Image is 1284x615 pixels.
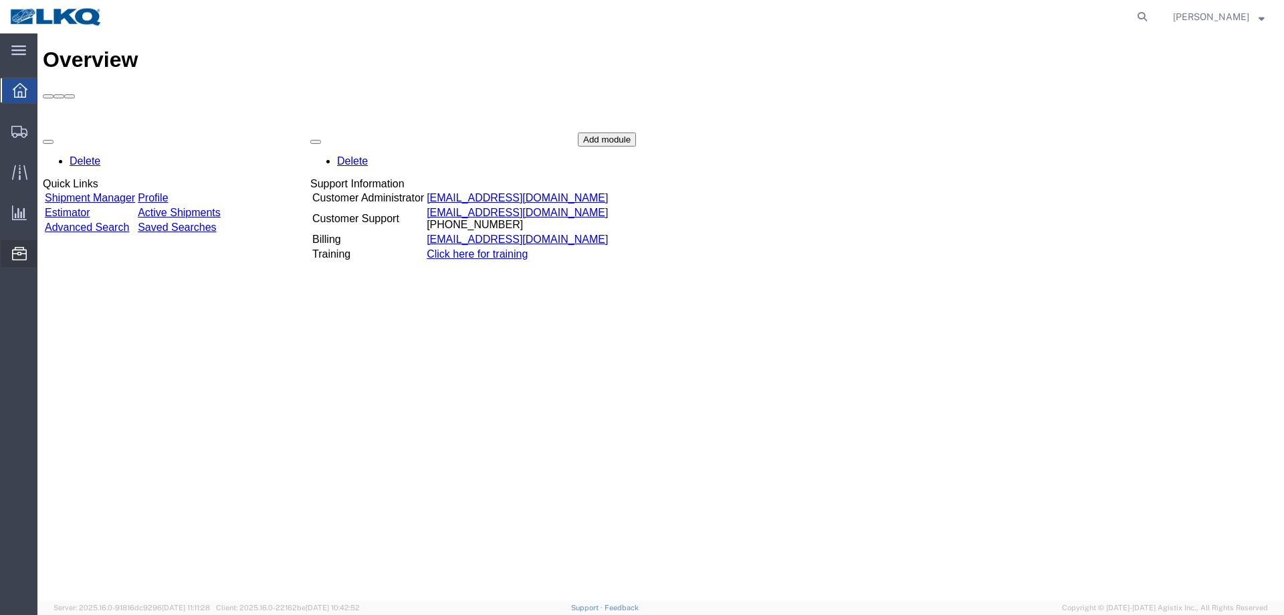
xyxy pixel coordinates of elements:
td: Customer Administrator [274,158,387,171]
a: Delete [300,122,330,133]
a: Profile [100,159,130,170]
a: [EMAIL_ADDRESS][DOMAIN_NAME] [389,173,570,185]
span: Copyright © [DATE]-[DATE] Agistix Inc., All Rights Reserved [1062,602,1268,614]
a: Support [571,604,605,612]
span: [DATE] 10:42:52 [306,604,360,612]
a: Saved Searches [100,188,179,199]
span: Server: 2025.16.0-91816dc9296 [53,604,210,612]
span: Client: 2025.16.0-22162be [216,604,360,612]
button: [PERSON_NAME] [1172,9,1265,25]
img: logo [9,7,103,27]
td: Training [274,214,387,228]
span: [DATE] 11:11:28 [162,604,210,612]
a: [EMAIL_ADDRESS][DOMAIN_NAME] [389,159,570,170]
iframe: FS Legacy Container [37,33,1284,601]
div: Support Information [273,145,572,157]
td: [PHONE_NUMBER] [389,173,571,198]
a: Estimator [7,173,53,185]
a: [EMAIL_ADDRESS][DOMAIN_NAME] [389,200,570,211]
a: Advanced Search [7,188,92,199]
td: Customer Support [274,173,387,198]
a: Click here for training [389,215,490,226]
a: Active Shipments [100,173,183,185]
a: Feedback [605,604,639,612]
button: Add module [540,99,599,113]
span: Alfredo Garcia [1173,9,1249,24]
td: Billing [274,199,387,213]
